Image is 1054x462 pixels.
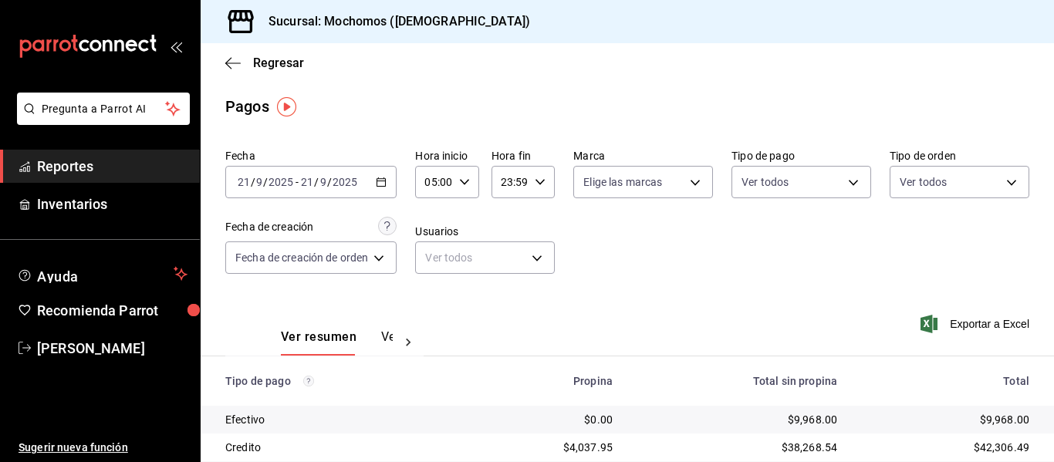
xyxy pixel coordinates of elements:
[255,176,263,188] input: --
[281,329,393,356] div: navigation tabs
[862,412,1029,427] div: $9,968.00
[37,265,167,283] span: Ayuda
[37,194,187,214] span: Inventarios
[19,440,187,456] span: Sugerir nueva función
[415,241,555,274] div: Ver todos
[471,440,613,455] div: $4,037.95
[637,412,837,427] div: $9,968.00
[415,226,555,237] label: Usuarios
[251,176,255,188] span: /
[637,440,837,455] div: $38,268.54
[37,156,187,177] span: Reportes
[281,329,356,356] button: Ver resumen
[225,375,447,387] div: Tipo de pago
[573,150,713,161] label: Marca
[37,300,187,321] span: Recomienda Parrot
[890,150,1029,161] label: Tipo de orden
[731,150,871,161] label: Tipo de pago
[303,376,314,386] svg: Los pagos realizados con Pay y otras terminales son montos brutos.
[225,440,447,455] div: Credito
[256,12,530,31] h3: Sucursal: Mochomos ([DEMOGRAPHIC_DATA])
[862,375,1029,387] div: Total
[327,176,332,188] span: /
[862,440,1029,455] div: $42,306.49
[237,176,251,188] input: --
[225,56,304,70] button: Regresar
[471,412,613,427] div: $0.00
[42,101,166,117] span: Pregunta a Parrot AI
[900,174,947,190] span: Ver todos
[253,56,304,70] span: Regresar
[637,375,837,387] div: Total sin propina
[170,40,182,52] button: open_drawer_menu
[225,219,313,235] div: Fecha de creación
[471,375,613,387] div: Propina
[742,174,789,190] span: Ver todos
[319,176,327,188] input: --
[268,176,294,188] input: ----
[11,112,190,128] a: Pregunta a Parrot AI
[277,97,296,116] img: Tooltip marker
[583,174,662,190] span: Elige las marcas
[263,176,268,188] span: /
[235,250,368,265] span: Fecha de creación de orden
[296,176,299,188] span: -
[492,150,555,161] label: Hora fin
[17,93,190,125] button: Pregunta a Parrot AI
[332,176,358,188] input: ----
[415,150,478,161] label: Hora inicio
[300,176,314,188] input: --
[225,150,397,161] label: Fecha
[37,338,187,359] span: [PERSON_NAME]
[225,95,269,118] div: Pagos
[924,315,1029,333] button: Exportar a Excel
[381,329,439,356] button: Ver pagos
[314,176,319,188] span: /
[225,412,447,427] div: Efectivo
